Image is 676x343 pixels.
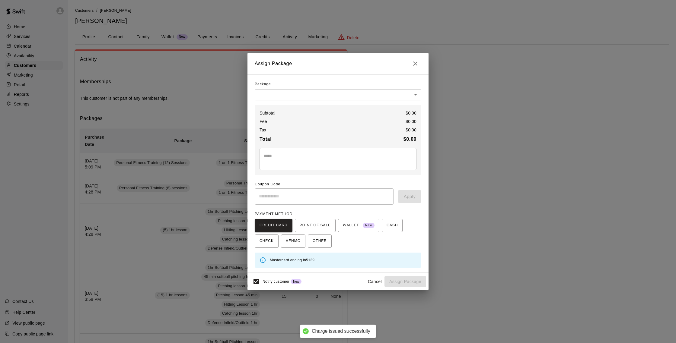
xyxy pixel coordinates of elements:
[260,236,274,246] span: CHECK
[260,127,266,133] p: Tax
[406,118,416,124] p: $ 0.00
[270,258,314,262] span: Mastercard ending in 5139
[338,219,379,232] button: WALLET New
[247,53,429,74] h2: Assign Package
[260,221,288,230] span: CREDIT CARD
[406,110,416,116] p: $ 0.00
[308,234,332,248] button: OTHER
[363,222,375,230] span: New
[300,221,331,230] span: POINT OF SALE
[387,221,398,230] span: CASH
[295,219,336,232] button: POINT OF SALE
[260,137,272,142] b: Total
[313,236,327,246] span: OTHER
[312,328,370,335] div: Charge issued successfully
[260,118,267,124] p: Fee
[382,219,403,232] button: CASH
[255,212,292,216] span: PAYMENT METHOD
[260,110,276,116] p: Subtotal
[343,221,375,230] span: WALLET
[255,234,279,248] button: CHECK
[286,236,301,246] span: VENMO
[281,234,305,248] button: VENMO
[255,180,421,189] span: Coupon Code
[291,280,301,283] span: New
[409,58,421,70] button: Close
[255,80,271,89] span: Package
[403,137,416,142] b: $ 0.00
[365,276,384,287] button: Cancel
[263,279,289,284] span: Notify customer
[255,219,292,232] button: CREDIT CARD
[406,127,416,133] p: $ 0.00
